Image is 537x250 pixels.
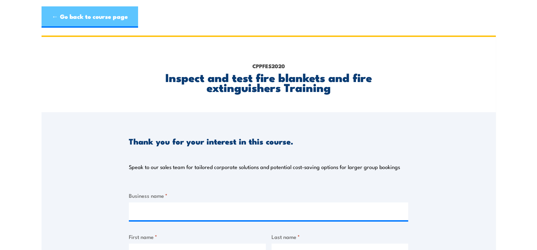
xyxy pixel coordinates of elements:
[129,62,408,70] p: CPPFES2020
[129,233,266,241] label: First name
[42,6,138,28] a: ← Go back to course page
[129,72,408,92] h2: Inspect and test fire blankets and fire extinguishers Training
[129,137,293,145] h3: Thank you for your interest in this course.
[272,233,409,241] label: Last name
[129,163,400,170] p: Speak to our sales team for tailored corporate solutions and potential cost-saving options for la...
[129,191,408,200] label: Business name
